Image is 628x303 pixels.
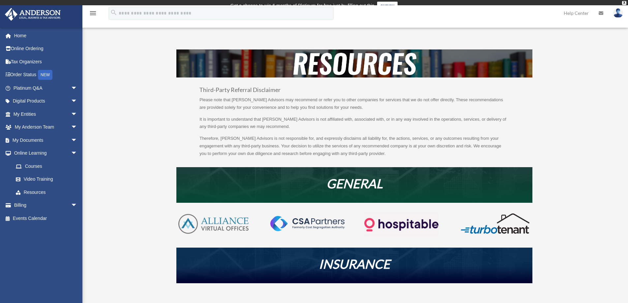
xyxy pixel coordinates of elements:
span: arrow_drop_down [71,107,84,121]
img: User Pic [613,8,623,18]
span: arrow_drop_down [71,95,84,108]
div: NEW [38,70,52,80]
img: resources-header [176,49,532,77]
span: arrow_drop_down [71,134,84,147]
a: Events Calendar [5,212,87,225]
a: Video Training [9,173,87,186]
a: Online Ordering [5,42,87,55]
span: arrow_drop_down [71,121,84,134]
p: Therefore, [PERSON_NAME] Advisors is not responsible for, and expressly disclaims all liability f... [199,135,509,157]
p: It is important to understand that [PERSON_NAME] Advisors is not affiliated with, associated with... [199,116,509,135]
img: Anderson Advisors Platinum Portal [3,8,63,21]
em: INSURANCE [319,256,390,271]
div: Get a chance to win 6 months of Platinum for free just by filling out this [230,2,374,10]
h3: Third-Party Referral Disclaimer [199,87,509,96]
a: Courses [9,160,87,173]
div: close [622,1,626,5]
a: survey [377,2,398,10]
a: Billingarrow_drop_down [5,199,87,212]
img: AVO-logo-1-color [176,213,251,235]
a: Online Learningarrow_drop_down [5,147,87,160]
i: menu [89,9,97,17]
span: arrow_drop_down [71,81,84,95]
em: GENERAL [326,176,383,191]
i: search [110,9,117,16]
a: menu [89,12,97,17]
p: Please note that [PERSON_NAME] Advisors may recommend or refer you to other companies for service... [199,96,509,116]
a: My Anderson Teamarrow_drop_down [5,121,87,134]
a: Digital Productsarrow_drop_down [5,95,87,108]
a: Tax Organizers [5,55,87,68]
a: My Entitiesarrow_drop_down [5,107,87,121]
img: CSA-partners-Formerly-Cost-Segregation-Authority [270,216,344,231]
img: Logo-transparent-dark [364,213,438,237]
a: Home [5,29,87,42]
a: My Documentsarrow_drop_down [5,134,87,147]
a: Resources [9,186,84,199]
img: turbotenant [458,213,532,234]
span: arrow_drop_down [71,147,84,160]
span: arrow_drop_down [71,199,84,212]
a: Order StatusNEW [5,68,87,82]
a: Platinum Q&Aarrow_drop_down [5,81,87,95]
